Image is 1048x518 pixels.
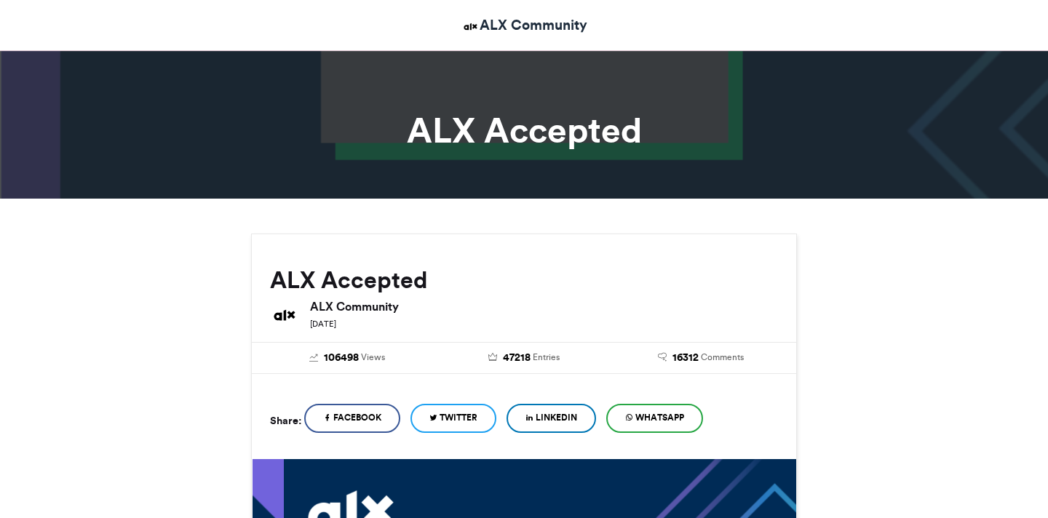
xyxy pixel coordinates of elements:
span: Comments [701,351,744,364]
span: 47218 [503,350,531,366]
h6: ALX Community [310,300,778,312]
a: 47218 Entries [447,350,602,366]
a: WhatsApp [606,404,703,433]
a: ALX Community [461,15,587,36]
span: Entries [533,351,560,364]
span: WhatsApp [635,411,684,424]
small: [DATE] [310,319,336,329]
img: ALX Community [270,300,299,330]
span: LinkedIn [536,411,577,424]
span: 16312 [672,350,699,366]
h5: Share: [270,411,301,430]
span: 106498 [324,350,359,366]
a: Twitter [410,404,496,433]
a: 16312 Comments [623,350,778,366]
img: ALX Community [461,17,480,36]
span: Views [361,351,385,364]
a: Facebook [304,404,400,433]
span: Twitter [440,411,477,424]
h2: ALX Accepted [270,267,778,293]
a: 106498 Views [270,350,425,366]
a: LinkedIn [507,404,596,433]
h1: ALX Accepted [120,113,928,148]
span: Facebook [333,411,381,424]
